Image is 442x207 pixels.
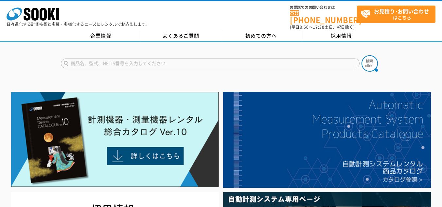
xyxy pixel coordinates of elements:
[290,6,357,9] span: お電話でのお問い合わせは
[313,24,325,30] span: 17:30
[221,31,301,41] a: 初めての方へ
[11,92,219,187] img: Catalog Ver10
[61,31,141,41] a: 企業情報
[357,6,435,23] a: お見積り･お問い合わせはこちら
[223,92,431,188] img: 自動計測システムカタログ
[141,31,221,41] a: よくあるご質問
[362,55,378,72] img: btn_search.png
[245,32,277,39] span: 初めての方へ
[374,7,429,15] strong: お見積り･お問い合わせ
[290,24,355,30] span: (平日 ～ 土日、祝日除く)
[301,31,381,41] a: 採用情報
[7,22,150,26] p: 日々進化する計測技術と多種・多様化するニーズにレンタルでお応えします。
[361,6,435,22] span: はこちら
[61,59,360,68] input: 商品名、型式、NETIS番号を入力してください
[300,24,309,30] span: 8:50
[290,10,357,24] a: [PHONE_NUMBER]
